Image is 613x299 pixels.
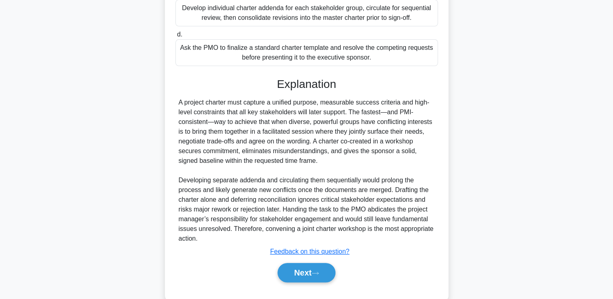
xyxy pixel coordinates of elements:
[177,31,182,38] span: d.
[180,77,433,91] h3: Explanation
[179,98,435,243] div: A project charter must capture a unified purpose, measurable success criteria and high-level cons...
[270,248,350,255] a: Feedback on this question?
[175,39,438,66] div: Ask the PMO to finalize a standard charter template and resolve the competing requests before pre...
[278,263,335,282] button: Next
